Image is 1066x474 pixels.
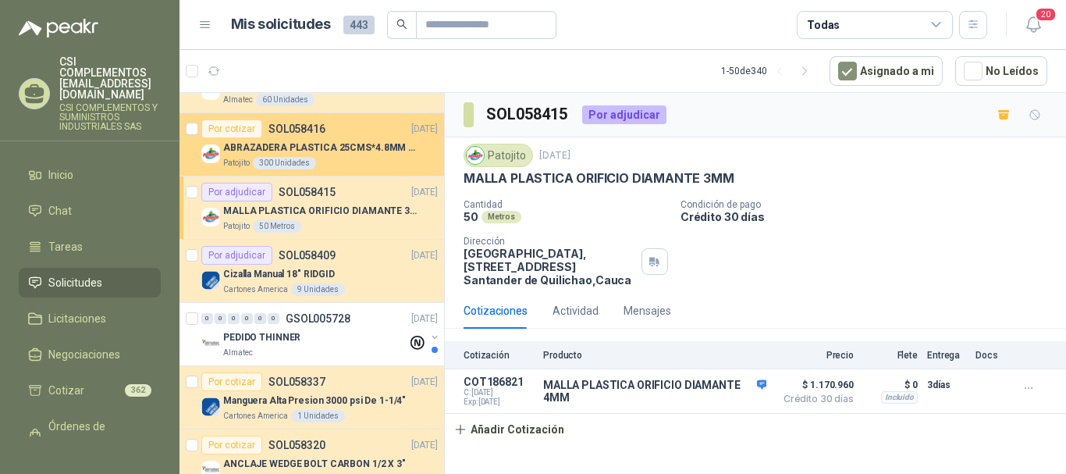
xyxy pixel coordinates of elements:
p: $ 0 [863,376,918,394]
div: Por adjudicar [201,183,272,201]
div: Por cotizar [201,372,262,391]
p: ANCLAJE WEDGE BOLT CARBON 1/2 X 3" [223,457,406,472]
div: Incluido [881,391,918,404]
div: Por cotizar [201,119,262,138]
img: Company Logo [201,144,220,163]
p: SOL058320 [268,440,325,451]
span: Tareas [48,238,83,255]
p: Patojito [223,220,250,233]
button: No Leídos [955,56,1047,86]
span: Órdenes de Compra [48,418,146,452]
p: Cartones America [223,283,288,296]
span: Negociaciones [48,346,120,363]
p: Flete [863,350,918,361]
a: Licitaciones [19,304,161,333]
p: Patojito [223,157,250,169]
h1: Mis solicitudes [231,13,331,36]
span: Chat [48,202,72,219]
p: [DATE] [411,375,438,390]
p: Producto [543,350,766,361]
img: Logo peakr [19,19,98,37]
a: Por cotizarSOL058416[DATE] Company LogoABRAZADERA PLASTICA 25CMS*4.8MM NEGRAPatojito300 Unidades [179,113,444,176]
p: Crédito 30 días [680,210,1060,223]
span: Inicio [48,166,73,184]
a: Órdenes de Compra [19,412,161,458]
span: Crédito 30 días [776,394,854,404]
div: Todas [807,16,840,34]
div: 0 [228,313,240,324]
img: Company Logo [467,147,484,164]
p: Manguera Alta Presion 3000 psi De 1-1/4" [223,394,406,408]
div: Metros [481,211,521,223]
div: Patojito [464,144,533,167]
p: GSOL005728 [286,313,350,324]
p: CSI COMPLEMENTOS Y SUMINISTROS INDUSTRIALES SAS [59,103,161,131]
span: search [396,19,407,30]
div: Actividad [553,302,599,319]
button: 20 [1019,11,1047,39]
p: [GEOGRAPHIC_DATA], [STREET_ADDRESS] Santander de Quilichao , Cauca [464,247,635,287]
div: 9 Unidades [291,283,345,296]
div: Por cotizar [201,436,262,454]
a: Negociaciones [19,340,161,369]
p: Cantidad [464,199,668,210]
p: MALLA PLASTICA ORIFICIO DIAMANTE 3MM [464,170,734,187]
a: Por adjudicarSOL058415[DATE] Company LogoMALLA PLASTICA ORIFICIO DIAMANTE 3MMPatojito50 Metros [179,176,444,240]
span: 443 [343,16,375,34]
p: Cartones America [223,410,288,422]
h3: SOL058415 [486,102,570,127]
p: Almatec [223,347,253,359]
p: [DATE] [411,312,438,326]
div: Cotizaciones [464,302,528,319]
p: SOL058416 [268,123,325,134]
a: Chat [19,196,161,226]
a: Solicitudes [19,268,161,298]
a: Inicio [19,160,161,190]
button: Añadir Cotización [445,414,573,445]
p: 50 [464,210,478,223]
p: ABRAZADERA PLASTICA 25CMS*4.8MM NEGRA [223,141,418,155]
span: 20 [1035,7,1057,22]
p: [DATE] [411,185,438,200]
div: 50 Metros [253,220,301,233]
p: Precio [776,350,854,361]
p: Dirección [464,236,635,247]
span: Licitaciones [48,310,106,327]
p: Cizalla Manual 18" RIDGID [223,267,335,282]
a: Tareas [19,232,161,262]
img: Company Logo [201,208,220,226]
p: Condición de pago [680,199,1060,210]
a: Por cotizarSOL058337[DATE] Company LogoManguera Alta Presion 3000 psi De 1-1/4"Cartones America1 ... [179,366,444,429]
div: 1 - 50 de 340 [721,59,817,84]
p: PEDIDO THINNER [223,330,300,345]
div: 0 [254,313,266,324]
span: $ 1.170.960 [776,376,854,394]
a: Por adjudicarSOL058409[DATE] Company LogoCizalla Manual 18" RIDGIDCartones America9 Unidades [179,240,444,303]
div: 1 Unidades [291,410,345,422]
div: 0 [241,313,253,324]
p: [DATE] [411,248,438,263]
div: 300 Unidades [253,157,316,169]
p: Cotización [464,350,534,361]
img: Company Logo [201,334,220,353]
div: 0 [268,313,279,324]
span: C: [DATE] [464,388,534,397]
p: COT186821 [464,376,534,388]
div: Por adjudicar [201,246,272,265]
p: Almatec [223,94,253,106]
img: Company Logo [201,271,220,290]
p: MALLA PLASTICA ORIFICIO DIAMANTE 3MM [223,204,418,219]
img: Company Logo [201,397,220,416]
p: [DATE] [411,438,438,453]
p: [DATE] [539,148,570,163]
div: 0 [201,313,213,324]
p: SOL058415 [279,187,336,198]
p: Docs [975,350,1007,361]
p: SOL058337 [268,376,325,387]
a: 0 0 0 0 0 0 GSOL005728[DATE] Company LogoPEDIDO THINNERAlmatec [201,309,441,359]
div: 0 [215,313,226,324]
p: CSI COMPLEMENTOS [EMAIL_ADDRESS][DOMAIN_NAME] [59,56,161,100]
button: Asignado a mi [830,56,943,86]
div: Por adjudicar [582,105,666,124]
span: 362 [125,384,151,397]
